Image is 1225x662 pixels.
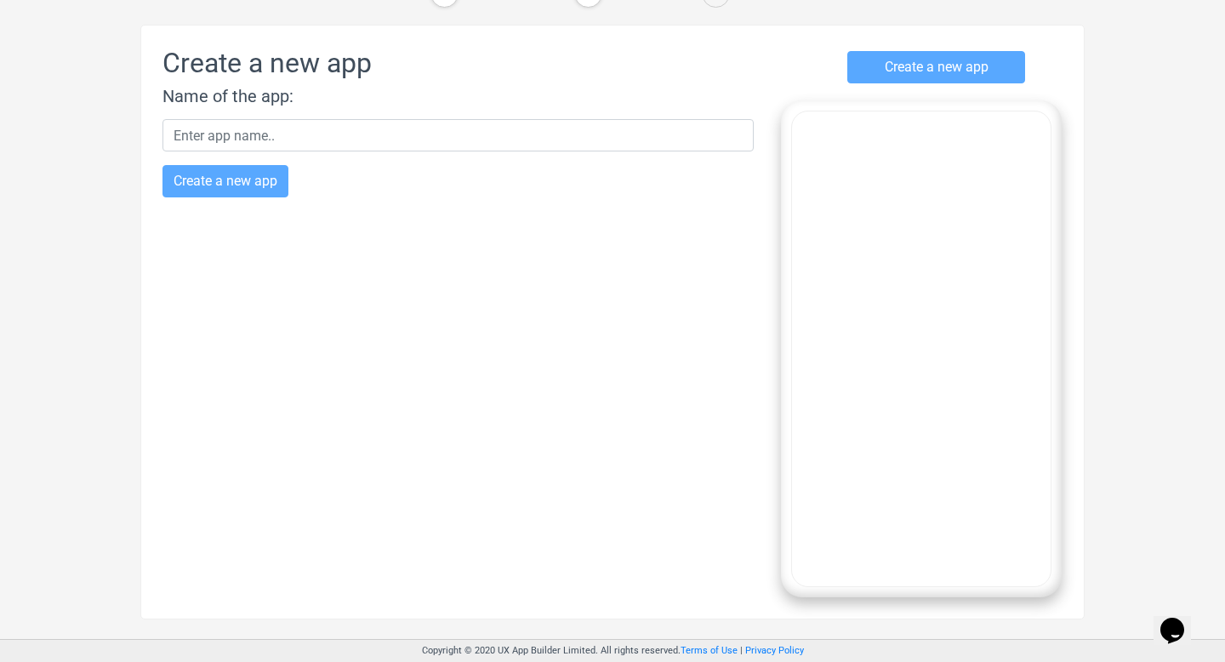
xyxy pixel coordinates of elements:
input: Enter app name.. [162,119,754,151]
h2: Create a new app [162,47,754,79]
a: Terms of Use [681,645,738,656]
iframe: chat widget [1154,594,1208,645]
input: Create a new app [162,165,288,197]
h3: Name of the app: [162,86,754,106]
a: Privacy Policy [745,645,804,656]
